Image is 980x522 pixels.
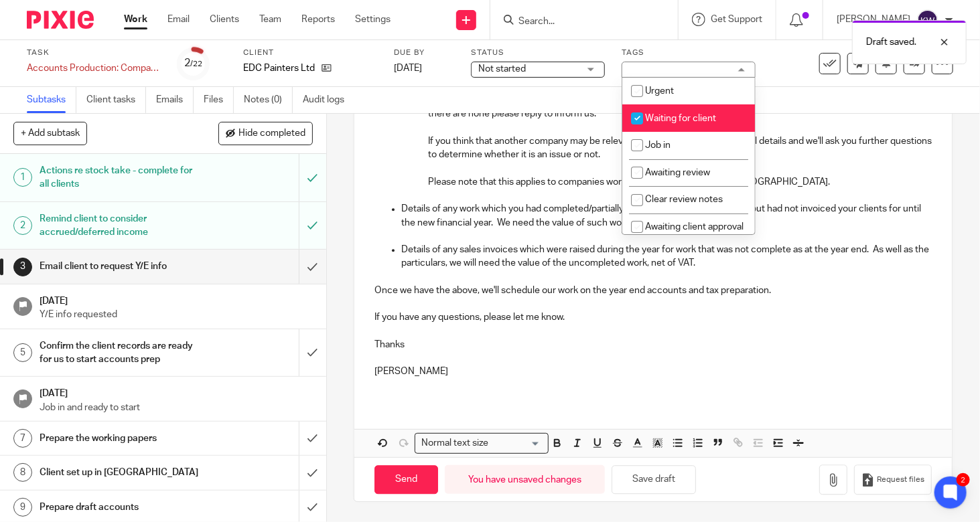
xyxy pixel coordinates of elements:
small: /22 [191,60,203,68]
button: Request files [854,464,932,495]
div: 2 [185,56,203,71]
img: svg%3E [917,9,938,31]
button: + Add subtask [13,122,87,145]
a: Subtasks [27,87,76,113]
div: 2 [13,216,32,235]
h1: [DATE] [40,383,313,400]
p: If you think that another company may be relevant please reply with some initial details and we'l... [428,135,932,162]
div: Search for option [415,433,549,454]
button: Hide completed [218,122,313,145]
span: Normal text size [418,436,491,450]
label: Status [471,48,605,58]
a: Clients [210,13,239,26]
p: [PERSON_NAME] [374,365,932,378]
span: Urgent [645,86,674,96]
h1: Email client to request Y/E info [40,256,204,276]
input: Send [374,465,438,494]
span: Awaiting review [645,168,710,177]
h1: Remind client to consider accrued/deferred income [40,209,204,243]
div: 2 [957,473,970,487]
a: Files [204,87,234,113]
span: [DATE] [394,64,422,73]
label: Client [243,48,377,58]
h1: Prepare the working papers [40,428,204,448]
span: Hide completed [238,128,305,139]
p: EDC Painters Ltd [243,62,315,75]
span: Not started [478,64,526,74]
p: Once we have the above, we'll schedule our work on the year end accounts and tax preparation. [374,284,932,297]
div: 9 [13,498,32,517]
p: Thanks [374,338,932,351]
label: Due by [394,48,454,58]
h1: Confirm the client records are ready for us to start accounts prep [40,336,204,370]
div: 7 [13,429,32,448]
div: 5 [13,343,32,362]
a: Settings [355,13,391,26]
a: Audit logs [303,87,354,113]
button: Save draft [612,465,696,494]
a: Email [167,13,190,26]
a: Notes (0) [244,87,293,113]
div: Accounts Production: Companies [27,62,161,75]
a: Client tasks [86,87,146,113]
h1: [DATE] [40,291,313,308]
div: 8 [13,463,32,482]
label: Task [27,48,161,58]
a: Team [259,13,281,26]
a: Work [124,13,147,26]
p: Details of any sales invoices which were raised during the year for work that was not complete as... [401,243,932,270]
input: Search for option [492,436,541,450]
p: Please note that this applies to companies worldwide not just those in the [GEOGRAPHIC_DATA]. [428,175,932,189]
p: Job in and ready to start [40,401,313,414]
a: Emails [156,87,194,113]
p: Draft saved. [866,35,916,49]
div: 3 [13,258,32,276]
h1: Prepare draft accounts [40,497,204,517]
span: Job in [645,141,671,150]
span: Waiting for client [645,114,716,123]
a: Reports [301,13,335,26]
h1: Actions re stock take - complete for all clients [40,161,204,195]
h1: Client set up in [GEOGRAPHIC_DATA] [40,462,204,483]
span: Clear review notes [645,195,723,204]
p: If you have any questions, please let me know. [374,311,932,324]
div: 1 [13,168,32,187]
p: Y/E info requested [40,308,313,321]
img: Pixie [27,11,94,29]
span: Awaiting client approval [645,222,744,232]
div: You have unsaved changes [445,465,605,494]
span: Request files [877,474,924,485]
p: Details of any work which you had completed/partially completed as at the year end, but had not i... [401,202,932,230]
